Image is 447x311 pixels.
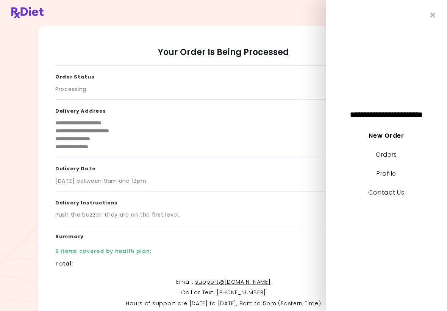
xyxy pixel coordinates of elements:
a: support@[DOMAIN_NAME] [195,278,270,286]
a: Orders [376,150,397,159]
a: [PHONE_NUMBER] [217,289,266,296]
h3: Order Status [55,66,392,85]
h3: Delivery Instructions [55,192,392,211]
div: Push the buzzer, they are on the first level. [55,211,180,219]
div: Total : [55,260,73,268]
a: Profile [377,169,396,178]
p: Email : [55,278,392,287]
i: Close [430,11,436,19]
a: Contact Us [368,188,404,197]
h3: Delivery Date [55,157,392,177]
h2: Your Order Is Being Processed [55,47,392,66]
div: Processing [55,85,86,93]
h3: Delivery Address [55,100,392,119]
a: New Order [369,131,404,140]
p: Hours of support are [DATE] to [DATE], 8am to 5pm (Eastern Time) [55,299,392,308]
p: Call or Text : [55,288,392,297]
div: [DATE] between 9am and 12pm [55,177,146,185]
div: 9 items covered by health plan : [55,247,151,255]
h3: Summary [55,225,392,245]
img: RxDiet [11,7,44,18]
